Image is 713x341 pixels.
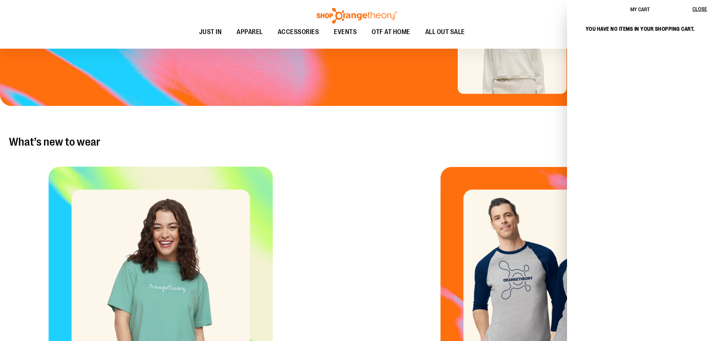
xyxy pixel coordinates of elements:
[586,26,695,32] span: You have no items in your shopping cart.
[334,24,357,40] span: EVENTS
[630,6,650,12] span: My Cart
[316,8,398,24] img: Shop Orangetheory
[372,24,410,40] span: OTF AT HOME
[692,6,707,12] span: Close
[278,24,319,40] span: ACCESSORIES
[425,24,465,40] span: ALL OUT SALE
[9,136,704,148] h2: What’s new to wear
[199,24,222,40] span: JUST IN
[237,24,263,40] span: APPAREL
